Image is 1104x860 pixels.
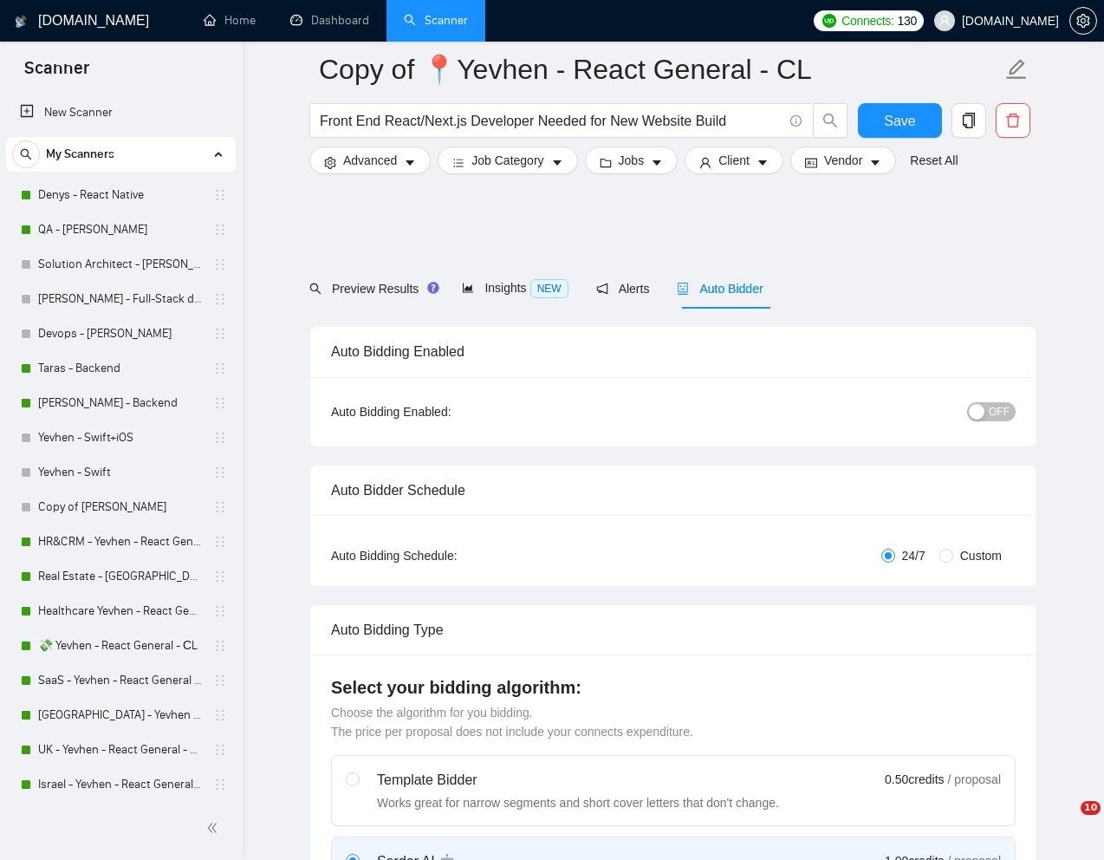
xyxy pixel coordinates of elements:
[677,283,689,295] span: robot
[404,156,416,169] span: caret-down
[38,594,203,629] a: Healthcare Yevhen - React General - СL
[38,386,203,420] a: [PERSON_NAME] - Backend
[596,283,608,295] span: notification
[331,706,693,739] span: Choose the algorithm for you bidding. The price per proposal does not include your connects expen...
[38,420,203,455] a: Yevhen - Swift+iOS
[331,402,559,421] div: Auto Bidding Enabled:
[438,147,577,174] button: barsJob Categorycaret-down
[213,396,227,410] span: holder
[213,743,227,757] span: holder
[331,605,1016,655] div: Auto Bidding Type
[677,282,763,296] span: Auto Bidder
[213,292,227,306] span: holder
[13,148,39,160] span: search
[425,280,441,296] div: Tooltip anchor
[619,151,645,170] span: Jobs
[895,546,932,565] span: 24/7
[718,151,750,170] span: Client
[309,282,434,296] span: Preview Results
[206,819,224,837] span: double-left
[213,604,227,618] span: holder
[38,559,203,594] a: Real Estate - [GEOGRAPHIC_DATA] - React General - СL
[1045,801,1087,843] iframe: Intercom live chat
[213,188,227,202] span: holder
[38,733,203,767] a: UK - Yevhen - React General - СL
[824,151,862,170] span: Vendor
[910,151,958,170] a: Reset All
[38,767,203,802] a: Israel - Yevhen - React General - СL
[814,113,847,128] span: search
[989,402,1010,421] span: OFF
[38,698,203,733] a: [GEOGRAPHIC_DATA] - Yevhen - React General - СL
[452,156,464,169] span: bars
[462,281,568,295] span: Insights
[996,103,1030,138] button: delete
[213,570,227,583] span: holder
[12,140,40,168] button: search
[1070,14,1096,28] span: setting
[213,535,227,549] span: holder
[404,13,468,28] a: searchScanner
[343,151,397,170] span: Advanced
[699,156,711,169] span: user
[948,771,1001,788] span: / proposal
[38,524,203,559] a: HR&CRM - Yevhen - React General - СL
[10,55,103,92] span: Scanner
[213,466,227,479] span: holder
[1069,14,1097,28] a: setting
[46,137,114,172] span: My Scanners
[841,11,893,30] span: Connects:
[204,13,256,28] a: homeHome
[938,15,951,27] span: user
[869,156,881,169] span: caret-down
[38,663,203,698] a: SaaS - Yevhen - React General - СL
[38,351,203,386] a: Taras - Backend
[213,362,227,375] span: holder
[790,115,802,127] span: info-circle
[757,156,769,169] span: caret-down
[331,327,1016,376] div: Auto Bidding Enabled
[997,113,1029,128] span: delete
[1069,7,1097,35] button: setting
[38,316,203,351] a: Devops - [PERSON_NAME]
[651,156,663,169] span: caret-down
[331,546,559,565] div: Auto Bidding Schedule:
[213,500,227,514] span: holder
[20,95,222,130] a: New Scanner
[309,147,431,174] button: settingAdvancedcaret-down
[213,223,227,237] span: holder
[858,103,942,138] button: Save
[600,156,612,169] span: folder
[885,770,944,789] span: 0.50 credits
[1081,801,1101,815] span: 10
[813,103,847,138] button: search
[38,247,203,282] a: Solution Architect - [PERSON_NAME]
[822,14,836,28] img: upwork-logo.png
[15,8,27,36] img: logo
[319,48,1002,91] input: Scanner name...
[952,113,985,128] span: copy
[884,110,915,132] span: Save
[309,283,321,295] span: search
[213,431,227,445] span: holder
[38,490,203,524] a: Copy of [PERSON_NAME]
[6,95,236,130] li: New Scanner
[530,279,568,298] span: NEW
[324,156,336,169] span: setting
[331,675,1016,700] h4: Select your bidding algorithm:
[551,156,563,169] span: caret-down
[377,794,779,811] div: Works great for narrow segments and short cover letters that don't change.
[585,147,679,174] button: folderJobscaret-down
[471,151,543,170] span: Job Category
[320,110,783,132] input: Search Freelance Jobs...
[1005,58,1028,81] span: edit
[38,282,203,316] a: [PERSON_NAME] - Full-Stack dev
[213,708,227,722] span: holder
[377,770,779,791] div: Template Bidder
[685,147,783,174] button: userClientcaret-down
[213,639,227,653] span: holder
[462,282,474,294] span: area-chart
[331,466,1016,515] div: Auto Bidder Schedule
[953,546,1009,565] span: Custom
[38,455,203,490] a: Yevhen - Swift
